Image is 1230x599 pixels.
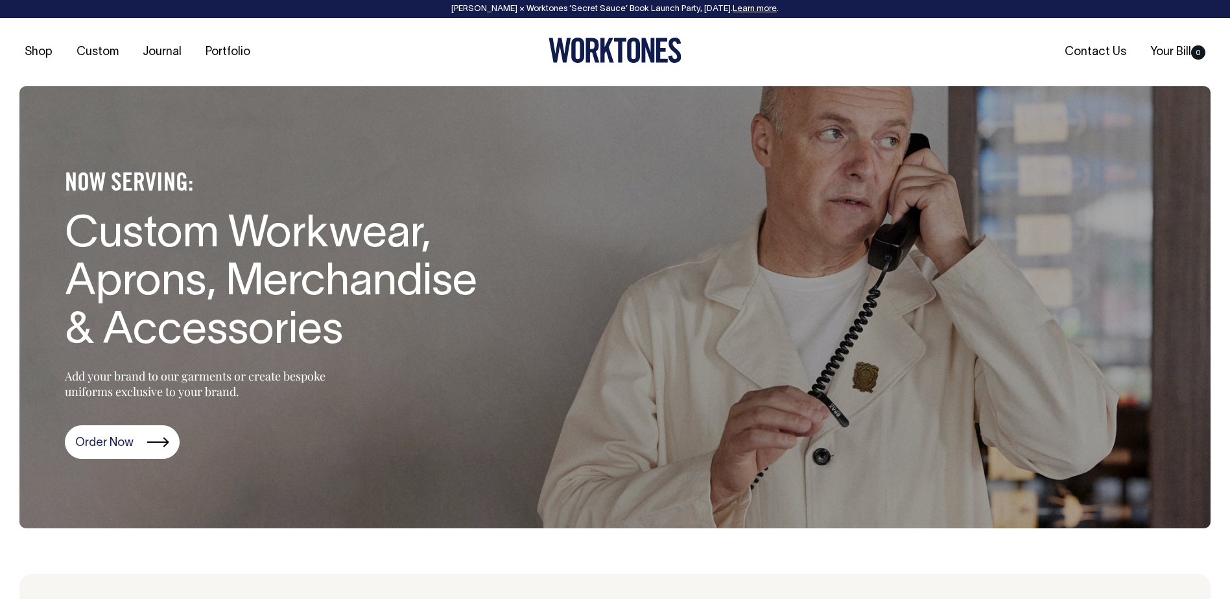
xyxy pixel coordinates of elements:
[1191,45,1205,60] span: 0
[19,41,58,63] a: Shop
[137,41,187,63] a: Journal
[1145,41,1211,63] a: Your Bill0
[1059,41,1131,63] a: Contact Us
[65,425,180,459] a: Order Now
[65,211,486,357] h1: Custom Workwear, Aprons, Merchandise & Accessories
[733,5,777,13] a: Learn more
[65,368,357,399] p: Add your brand to our garments or create bespoke uniforms exclusive to your brand.
[200,41,255,63] a: Portfolio
[71,41,124,63] a: Custom
[65,169,486,198] h4: NOW SERVING:
[13,5,1217,14] div: [PERSON_NAME] × Worktones ‘Secret Sauce’ Book Launch Party, [DATE]. .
